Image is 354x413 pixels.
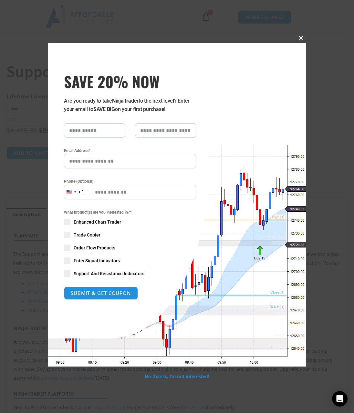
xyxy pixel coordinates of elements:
label: Support And Resistance Indicators [64,270,196,277]
label: Order Flow Products [64,245,196,251]
label: Enhanced Chart Trader [64,219,196,225]
strong: NinjaTrader [112,98,139,104]
span: Enhanced Chart Trader [74,219,121,225]
p: Are you ready to take to the next level? Enter your email to on your first purchase! [64,97,196,114]
div: +1 [78,188,85,196]
span: What product(s) are you interested in? [64,209,196,216]
label: Entry Signal Indicators [64,257,196,264]
button: SUBMIT & GET COUPON [64,287,138,300]
span: Support And Resistance Indicators [74,270,144,277]
label: Phone (Optional) [64,178,196,185]
label: Email Address [64,147,196,154]
span: Order Flow Products [74,245,115,251]
button: Selected country [64,185,85,199]
div: Open Intercom Messenger [332,391,348,407]
label: Trade Copier [64,232,196,238]
strong: SAVE BIG [93,106,115,112]
span: Entry Signal Indicators [74,257,120,264]
span: Trade Copier [74,232,100,238]
a: No thanks, I’m not interested! [145,373,209,379]
h3: SAVE 20% NOW [64,72,196,90]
